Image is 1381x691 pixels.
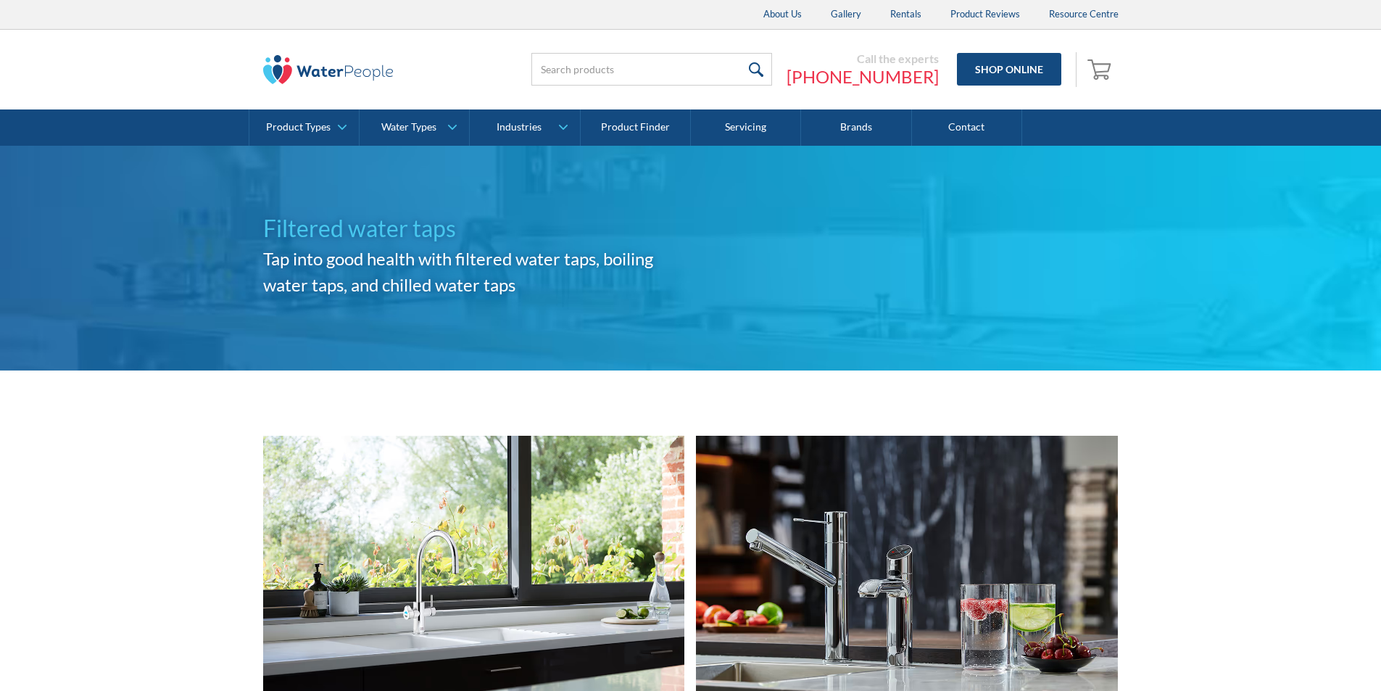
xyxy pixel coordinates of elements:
div: Water Types [381,121,436,133]
h2: Tap into good health with filtered water taps, boiling water taps, and chilled water taps [263,246,691,298]
a: Industries [470,109,579,146]
h1: Filtered water taps [263,211,691,246]
img: The Water People [263,55,394,84]
div: Call the experts [787,51,939,66]
div: Product Types [266,121,331,133]
div: Industries [497,121,542,133]
a: Product Finder [581,109,691,146]
input: Search products [531,53,772,86]
a: Water Types [360,109,469,146]
a: Brands [801,109,911,146]
a: Contact [912,109,1022,146]
a: Product Types [249,109,359,146]
a: [PHONE_NUMBER] [787,66,939,88]
a: Open cart [1084,52,1119,87]
img: shopping cart [1087,57,1115,80]
a: Servicing [691,109,801,146]
a: Shop Online [957,53,1061,86]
